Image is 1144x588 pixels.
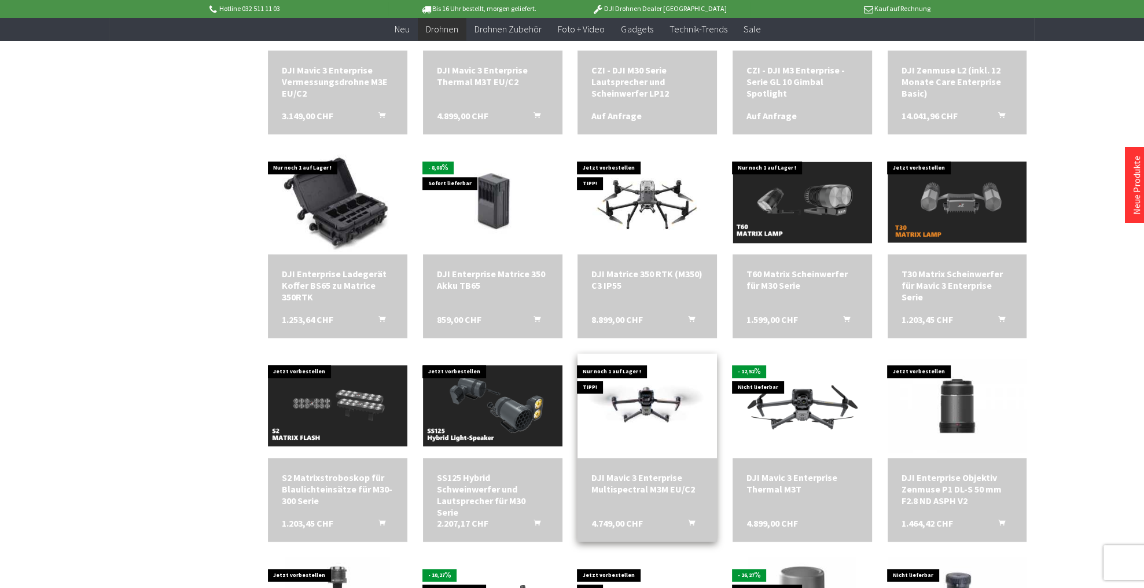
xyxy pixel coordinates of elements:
div: DJI Enterprise Objektiv Zenmuse P1 DL-S 50 mm F2.8 ND ASPH V2 [902,472,1013,506]
button: In den Warenkorb [365,314,392,329]
button: In den Warenkorb [520,517,547,532]
img: T60 Matrix Scheinwerfer für M30 Serie [733,161,872,242]
div: DJI Mavic 3 Enterprise Thermal M3T [746,472,858,495]
span: 14.041,96 CHF [902,110,958,122]
a: DJI Enterprise Objektiv Zenmuse P1 DL-S 50 mm F2.8 ND ASPH V2 1.464,42 CHF In den Warenkorb [902,472,1013,506]
a: T30 Matrix Scheinwerfer für Mavic 3 Enterprise Serie 1.203,45 CHF In den Warenkorb [902,268,1013,303]
img: DJI Enterprise Objektiv Zenmuse P1 DL-S 50 mm F2.8 ND ASPH V2 [888,359,1027,453]
a: DJI Matrice 350 RTK (M350) C3 IP55 8.899,00 CHF In den Warenkorb [591,268,703,291]
img: DJI Matrice 350 RTK (M350) C3 IP55 [577,163,717,241]
a: CZI - DJI M3 Enterprise - Serie GL 10 Gimbal Spotlight Auf Anfrage [746,64,858,99]
a: Neue Produkte [1131,156,1142,215]
img: S2 Matrixstroboskop für Blaulichteinsätze für M30-300 Serie [268,365,407,446]
div: DJI Matrice 350 RTK (M350) C3 IP55 [591,268,703,291]
img: DJI Enterprise Ladegerät Koffer BS65 zu Matrice 350RTK [273,150,403,254]
div: T30 Matrix Scheinwerfer für Mavic 3 Enterprise Serie [902,268,1013,303]
span: 8.899,00 CHF [591,314,643,325]
p: Hotline 032 511 11 03 [207,2,388,16]
img: DJI Mavic 3 Enterprise Thermal M3T [733,366,872,445]
span: 1.203,45 CHF [282,517,333,529]
span: Technik-Trends [669,23,727,35]
button: In den Warenkorb [984,517,1011,532]
a: Foto + Video [550,17,613,41]
span: 1.253,64 CHF [282,314,333,325]
button: In den Warenkorb [520,314,547,329]
div: DJI Mavic 3 Enterprise Thermal M3T EU/C2 [437,64,549,87]
a: Gadgets [613,17,661,41]
a: Drohnen Zubehör [466,17,550,41]
p: DJI Drohnen Dealer [GEOGRAPHIC_DATA] [569,2,749,16]
span: 1.203,45 CHF [902,314,953,325]
button: In den Warenkorb [365,110,392,125]
span: Neu [395,23,410,35]
p: Bis 16 Uhr bestellt, morgen geliefert. [388,2,569,16]
div: DJI Enterprise Matrice 350 Akku TB65 [437,268,549,291]
img: T30 Matrix Scheinwerfer für Mavic 3 Enterprise Serie [888,161,1027,242]
span: 859,00 CHF [437,314,481,325]
a: Neu [387,17,418,41]
a: DJI Enterprise Ladegerät Koffer BS65 zu Matrice 350RTK 1.253,64 CHF In den Warenkorb [282,268,393,303]
span: 4.899,00 CHF [746,517,798,529]
button: In den Warenkorb [984,314,1011,329]
button: In den Warenkorb [520,110,547,125]
img: DJI Mavic 3 Enterprise Multispectral M3M EU/C2 [577,366,717,445]
span: Sale [743,23,760,35]
span: 3.149,00 CHF [282,110,333,122]
div: DJI Mavic 3 Enterprise Multispectral M3M EU/C2 [591,472,703,495]
button: In den Warenkorb [829,314,857,329]
a: DJI Mavic 3 Enterprise Thermal M3T EU/C2 4.899,00 CHF In den Warenkorb [437,64,549,87]
img: SS125 Hybrid Schweinwerfer und Lautsprecher für M30 Serie [423,365,562,446]
a: Sale [735,17,768,41]
button: In den Warenkorb [984,110,1011,125]
div: DJI Enterprise Ladegerät Koffer BS65 zu Matrice 350RTK [282,268,393,303]
div: CZI - DJI M3 Enterprise - Serie GL 10 Gimbal Spotlight [746,64,858,99]
a: DJI Enterprise Matrice 350 Akku TB65 859,00 CHF In den Warenkorb [437,268,549,291]
div: DJI Zenmuse L2 (inkl. 12 Monate Care Enterprise Basic) [902,64,1013,99]
span: Auf Anfrage [746,110,797,122]
a: Drohnen [418,17,466,41]
a: SS125 Hybrid Schweinwerfer und Lautsprecher für M30 Serie 2.207,17 CHF In den Warenkorb [437,472,549,518]
button: In den Warenkorb [365,517,392,532]
div: T60 Matrix Scheinwerfer für M30 Serie [746,268,858,291]
a: T60 Matrix Scheinwerfer für M30 Serie 1.599,00 CHF In den Warenkorb [746,268,858,291]
div: SS125 Hybrid Schweinwerfer und Lautsprecher für M30 Serie [437,472,549,518]
button: In den Warenkorb [674,314,702,329]
a: CZI - DJI M30 Serie Lautsprecher und Scheinwerfer LP12 Auf Anfrage [591,64,703,99]
span: 1.464,42 CHF [902,517,953,529]
div: CZI - DJI M30 Serie Lautsprecher und Scheinwerfer LP12 [591,64,703,99]
span: 4.749,00 CHF [591,517,643,529]
a: DJI Mavic 3 Enterprise Multispectral M3M EU/C2 4.749,00 CHF In den Warenkorb [591,472,703,495]
span: 4.899,00 CHF [437,110,488,122]
div: S2 Matrixstroboskop für Blaulichteinsätze für M30-300 Serie [282,472,393,506]
span: Gadgets [621,23,653,35]
img: DJI Enterprise Matrice 350 Akku TB65 [428,150,558,254]
span: Auf Anfrage [591,110,642,122]
span: Foto + Video [558,23,605,35]
p: Kauf auf Rechnung [750,2,930,16]
div: DJI Mavic 3 Enterprise Vermessungsdrohne M3E EU/C2 [282,64,393,99]
a: DJI Mavic 3 Enterprise Thermal M3T 4.899,00 CHF [746,472,858,495]
a: DJI Mavic 3 Enterprise Vermessungsdrohne M3E EU/C2 3.149,00 CHF In den Warenkorb [282,64,393,99]
span: 2.207,17 CHF [437,517,488,529]
a: Technik-Trends [661,17,735,41]
button: In den Warenkorb [674,517,702,532]
span: Drohnen [426,23,458,35]
a: S2 Matrixstroboskop für Blaulichteinsätze für M30-300 Serie 1.203,45 CHF In den Warenkorb [282,472,393,506]
span: 1.599,00 CHF [746,314,798,325]
a: DJI Zenmuse L2 (inkl. 12 Monate Care Enterprise Basic) 14.041,96 CHF In den Warenkorb [902,64,1013,99]
span: Drohnen Zubehör [474,23,542,35]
